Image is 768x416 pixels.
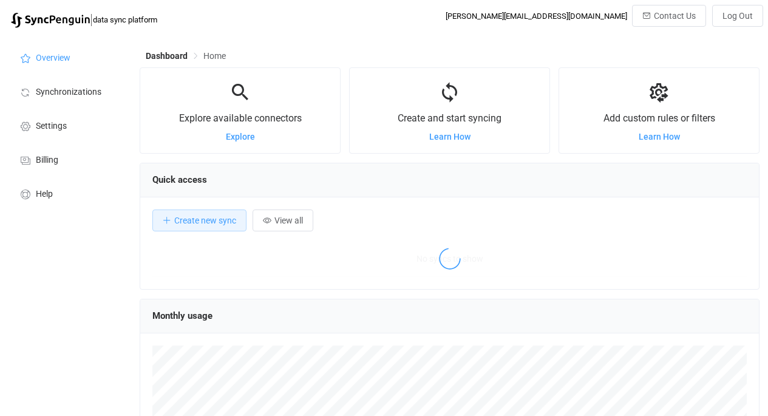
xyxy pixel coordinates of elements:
[712,5,763,27] button: Log Out
[654,11,696,21] span: Contact Us
[203,51,226,61] span: Home
[11,13,90,28] img: syncpenguin.svg
[226,132,255,142] a: Explore
[6,74,127,108] a: Synchronizations
[36,121,67,131] span: Settings
[174,216,236,225] span: Create new sync
[429,132,471,142] a: Learn How
[446,12,627,21] div: [PERSON_NAME][EMAIL_ADDRESS][DOMAIN_NAME]
[398,112,501,124] span: Create and start syncing
[152,310,212,321] span: Monthly usage
[90,11,93,28] span: |
[722,11,753,21] span: Log Out
[253,210,313,231] button: View all
[11,11,157,28] a: |data sync platform
[146,52,226,60] div: Breadcrumb
[36,155,58,165] span: Billing
[36,87,101,97] span: Synchronizations
[179,112,302,124] span: Explore available connectors
[632,5,706,27] button: Contact Us
[6,108,127,142] a: Settings
[93,15,157,24] span: data sync platform
[146,51,188,61] span: Dashboard
[603,112,715,124] span: Add custom rules or filters
[152,210,246,231] button: Create new sync
[639,132,680,142] a: Learn How
[36,53,70,63] span: Overview
[36,189,53,199] span: Help
[6,40,127,74] a: Overview
[6,142,127,176] a: Billing
[6,176,127,210] a: Help
[274,216,303,225] span: View all
[152,174,207,185] span: Quick access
